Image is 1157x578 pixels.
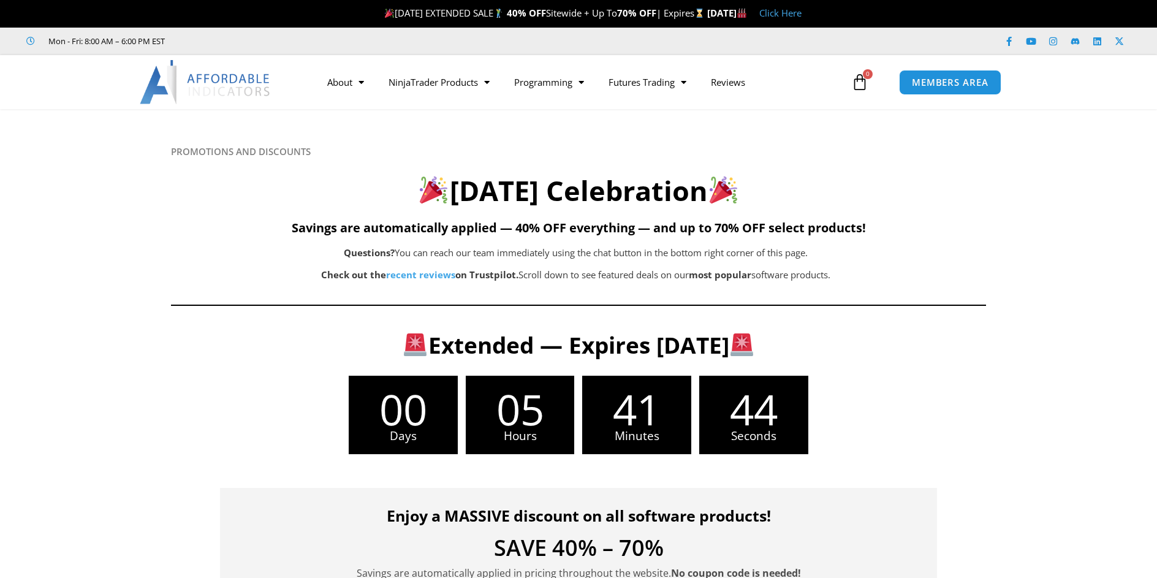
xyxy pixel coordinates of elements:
[582,430,691,442] span: Minutes
[386,268,455,281] a: recent reviews
[238,506,919,525] h4: Enjoy a MASSIVE discount on all software products!
[863,69,873,79] span: 0
[730,333,753,356] img: 🚨
[404,333,427,356] img: 🚨
[382,7,707,19] span: [DATE] EXTENDED SALE Sitewide + Up To | Expires
[232,245,920,262] p: You can reach our team immediately using the chat button in the bottom right corner of this page.
[349,388,458,430] span: 00
[140,60,271,104] img: LogoAI | Affordable Indicators – NinjaTrader
[507,7,546,19] strong: 40% OFF
[596,68,699,96] a: Futures Trading
[344,246,395,259] b: Questions?
[759,7,802,19] a: Click Here
[171,173,986,209] h2: [DATE] Celebration
[182,35,366,47] iframe: Customer reviews powered by Trustpilot
[582,388,691,430] span: 41
[699,68,757,96] a: Reviews
[466,430,575,442] span: Hours
[238,537,919,559] h4: SAVE 40% – 70%
[420,176,447,203] img: 🎉
[695,9,704,18] img: ⌛
[699,430,808,442] span: Seconds
[707,7,747,19] strong: [DATE]
[315,68,848,96] nav: Menu
[494,9,503,18] img: 🏌️‍♂️
[466,388,575,430] span: 05
[502,68,596,96] a: Programming
[171,221,986,235] h5: Savings are automatically applied — 40% OFF everything — and up to 70% OFF select products!
[737,9,746,18] img: 🏭
[912,78,988,87] span: MEMBERS AREA
[699,388,808,430] span: 44
[349,430,458,442] span: Days
[45,34,165,48] span: Mon - Fri: 8:00 AM – 6:00 PM EST
[899,70,1001,95] a: MEMBERS AREA
[617,7,656,19] strong: 70% OFF
[315,68,376,96] a: About
[710,176,737,203] img: 🎉
[321,268,518,281] strong: Check out the on Trustpilot.
[171,146,986,158] h6: PROMOTIONS AND DISCOUNTS
[376,68,502,96] a: NinjaTrader Products
[385,9,394,18] img: 🎉
[235,330,922,360] h3: Extended — Expires [DATE]
[232,267,920,284] p: Scroll down to see featured deals on our software products.
[689,268,751,281] b: most popular
[833,64,887,100] a: 0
